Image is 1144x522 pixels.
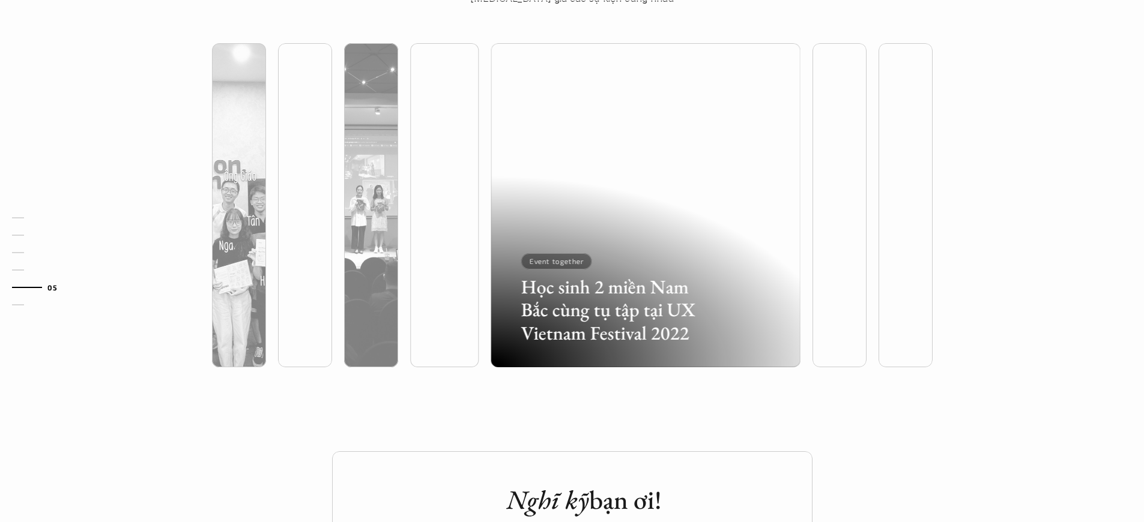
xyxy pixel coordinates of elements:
h3: Học sinh 2 miền Nam Bắc cùng tụ tập tại UX Vietnam Festival 2022 [521,275,714,344]
a: 05 [12,280,69,295]
em: Nghĩ kỹ [506,482,589,517]
h2: bạn ơi! [506,484,788,516]
p: Event together [529,257,583,266]
strong: 05 [47,283,57,291]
